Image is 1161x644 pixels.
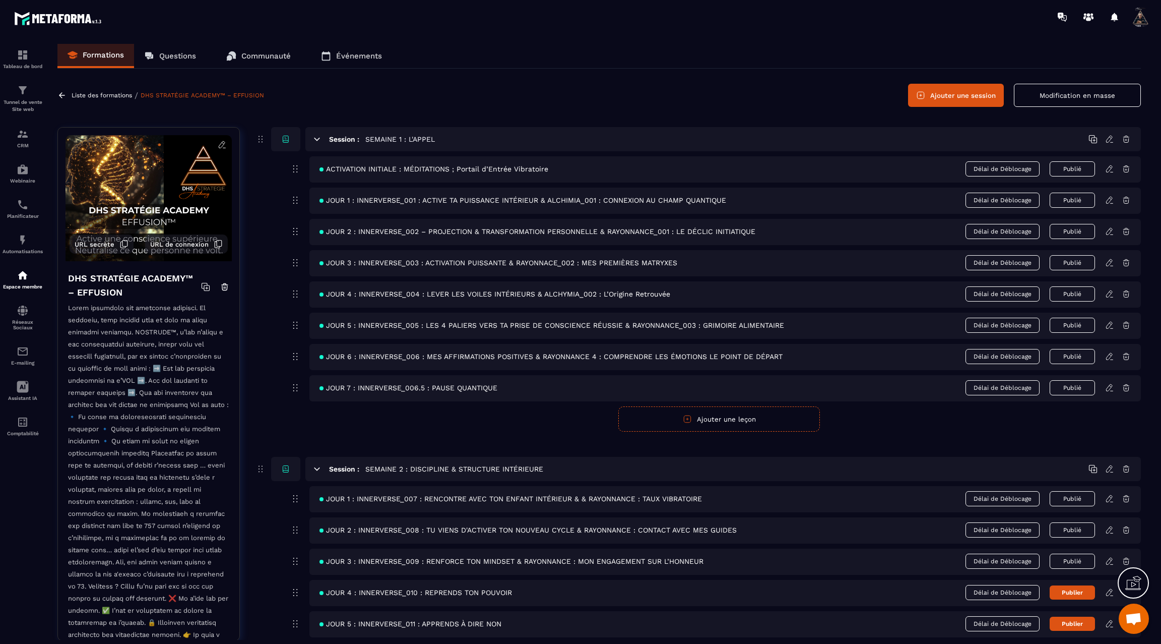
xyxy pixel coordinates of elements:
a: social-networksocial-networkRéseaux Sociaux [3,297,43,338]
button: Publié [1050,224,1095,239]
h6: Session : [329,465,359,473]
p: Planificateur [3,213,43,219]
img: formation [17,84,29,96]
h5: SEMAINE 1 : L'APPEL [365,134,435,144]
button: Publier [1050,586,1095,600]
button: Publié [1050,318,1095,333]
p: Questions [159,51,196,61]
img: formation [17,128,29,140]
span: JOUR 5 : INNERVERSE_005 : LES 4 PALIERS VERS TA PRISE DE CONSCIENCE RÉUSSIE & RAYONNANCE_003 : GR... [319,321,784,329]
button: URL secrète [70,235,134,254]
a: accountantaccountantComptabilité [3,408,43,444]
p: Formations [83,50,124,60]
span: JOUR 2 : INNERVERSE_002 – PROJECTION & TRANSFORMATION PERSONNELLE & RAYONNANCE_001 : LE DÉCLIC IN... [319,227,755,236]
h4: DHS STRATÉGIE ACADEMY™ – EFFUSION [68,271,201,300]
span: Délai de Déblocage [965,286,1040,302]
span: URL de connexion [150,241,209,248]
button: URL de connexion [145,235,228,254]
img: automations [17,234,29,246]
a: Événements [311,44,392,68]
span: URL secrète [75,241,114,248]
span: Délai de Déblocage [965,161,1040,177]
span: Délai de Déblocage [965,318,1040,333]
span: JOUR 1 : INNERVERSE_007 : RENCONTRE AVEC TON ENFANT INTÉRIEUR & & RAYONNANCE : TAUX VIBRATOIRE [319,495,702,503]
span: Délai de Déblocage [965,224,1040,239]
a: Assistant IA [3,373,43,408]
span: JOUR 3 : INNERVERSE_009 : RENFORCE TON MINDSET & RAYONNANCE : MON ENGAGEMENT SUR L’HONNEUR [319,557,703,565]
button: Publié [1050,349,1095,364]
a: automationsautomationsWebinaire [3,156,43,191]
p: Assistant IA [3,395,43,401]
span: JOUR 6 : INNERVERSE_006 : MES AFFIRMATIONS POSITIVES & RAYONNANCE 4 : COMPRENDRE LES ÉMOTIONS LE ... [319,353,783,361]
h6: Session : [329,135,359,143]
img: automations [17,163,29,175]
span: Délai de Déblocage [965,255,1040,270]
img: accountant [17,416,29,428]
span: JOUR 3 : INNERVERSE_003 : ACTIVATION PUISSANTE & RAYONNACE_002 : MES PREMIÈRES MATRYXES [319,259,677,267]
span: Délai de Déblocage [965,554,1040,569]
span: Délai de Déblocage [965,380,1040,395]
span: JOUR 7 : INNERVERSE_006.5 : PAUSE QUANTIQUE [319,384,497,392]
p: Réseaux Sociaux [3,319,43,330]
img: scheduler [17,199,29,211]
button: Publié [1050,522,1095,538]
a: emailemailE-mailing [3,338,43,373]
span: / [135,91,138,100]
button: Publié [1050,255,1095,270]
div: Ouvrir le chat [1119,604,1149,634]
button: Publié [1050,161,1095,177]
p: E-mailing [3,360,43,366]
button: Publié [1050,554,1095,569]
a: DHS STRATÉGIE ACADEMY™ – EFFUSION [141,92,264,99]
span: Délai de Déblocage [965,491,1040,506]
span: Délai de Déblocage [965,585,1040,600]
button: Modification en masse [1014,84,1141,107]
p: Espace membre [3,284,43,289]
span: JOUR 5 : INNERVERSE_011 : APPRENDS À DIRE NON [319,620,501,628]
button: Publié [1050,286,1095,302]
span: JOUR 4 : INNERVERSE_004 : LEVER LES VOILES INTÉRIEURS & ALCHYMIA_002 : L’Origine Retrouvée [319,290,670,298]
a: Formations [57,44,134,68]
a: automationsautomationsEspace membre [3,262,43,297]
a: schedulerschedulerPlanificateur [3,191,43,226]
p: Comptabilité [3,431,43,436]
a: Questions [134,44,206,68]
p: CRM [3,143,43,148]
button: Publié [1050,193,1095,208]
a: Liste des formations [72,92,132,99]
img: logo [14,9,105,28]
a: formationformationTunnel de vente Site web [3,77,43,121]
span: Délai de Déblocage [965,616,1040,631]
button: Publier [1050,617,1095,631]
button: Ajouter une leçon [618,406,820,432]
span: Délai de Déblocage [965,522,1040,538]
p: Webinaire [3,178,43,184]
span: JOUR 1 : INNERVERSE_001 : ACTIVE TA PUISSANCE INTÉRIEUR & ALCHIMIA_001 : CONNEXION AU CHAMP QUANT... [319,196,726,204]
a: formationformationTableau de bord [3,41,43,77]
img: background [66,135,232,261]
p: Événements [336,51,382,61]
span: JOUR 2 : INNERVERSE_008 : TU VIENS D'ACTIVER TON NOUVEAU CYCLE & RAYONNANCE : CONTACT AVEC MES GU... [319,526,737,534]
span: JOUR 4 : INNERVERSE_010 : REPRENDS TON POUVOIR [319,589,512,597]
a: automationsautomationsAutomatisations [3,226,43,262]
img: automations [17,269,29,281]
span: Délai de Déblocage [965,349,1040,364]
a: Communauté [216,44,301,68]
img: social-network [17,305,29,317]
p: Tableau de bord [3,64,43,69]
button: Publié [1050,491,1095,506]
img: formation [17,49,29,61]
h5: SEMAINE 2 : DISCIPLINE & STRUCTURE INTÉRIEURE [365,464,543,474]
span: ACTIVATION INITIALE : MÉDITATIONS ; Portail d’Entrée Vibratoire [319,165,548,173]
p: Tunnel de vente Site web [3,99,43,113]
p: Communauté [241,51,291,61]
button: Publié [1050,380,1095,395]
img: email [17,345,29,358]
p: Automatisations [3,249,43,254]
button: Ajouter une session [908,84,1004,107]
span: Délai de Déblocage [965,193,1040,208]
a: formationformationCRM [3,121,43,156]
